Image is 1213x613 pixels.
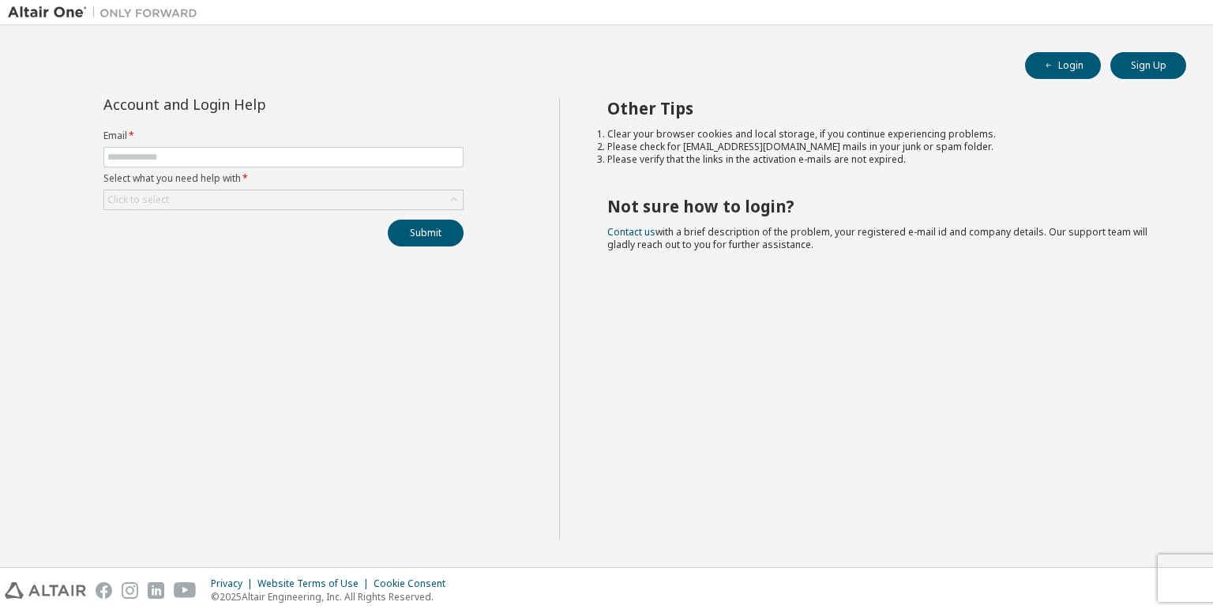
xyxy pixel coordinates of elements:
div: Website Terms of Use [257,577,374,590]
img: altair_logo.svg [5,582,86,599]
div: Click to select [104,190,463,209]
div: Account and Login Help [103,98,392,111]
button: Sign Up [1110,52,1186,79]
h2: Other Tips [607,98,1159,118]
p: © 2025 Altair Engineering, Inc. All Rights Reserved. [211,590,455,604]
label: Email [103,130,464,142]
div: Cookie Consent [374,577,455,590]
li: Clear your browser cookies and local storage, if you continue experiencing problems. [607,128,1159,141]
div: Privacy [211,577,257,590]
a: Contact us [607,225,655,239]
li: Please verify that the links in the activation e-mails are not expired. [607,153,1159,166]
div: Click to select [107,194,169,206]
img: instagram.svg [122,582,138,599]
img: youtube.svg [174,582,197,599]
img: linkedin.svg [148,582,164,599]
button: Login [1025,52,1101,79]
button: Submit [388,220,464,246]
h2: Not sure how to login? [607,196,1159,216]
span: with a brief description of the problem, your registered e-mail id and company details. Our suppo... [607,225,1147,251]
li: Please check for [EMAIL_ADDRESS][DOMAIN_NAME] mails in your junk or spam folder. [607,141,1159,153]
img: Altair One [8,5,205,21]
img: facebook.svg [96,582,112,599]
label: Select what you need help with [103,172,464,185]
